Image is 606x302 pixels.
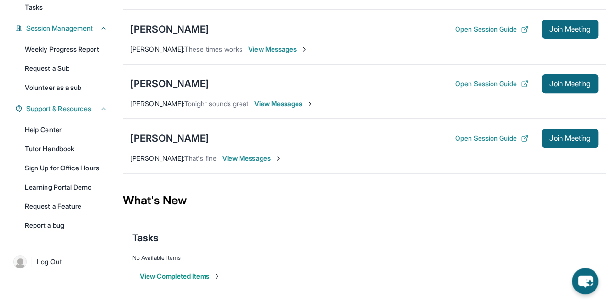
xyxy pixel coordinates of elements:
[19,79,113,96] a: Volunteer as a sub
[130,22,209,36] div: [PERSON_NAME]
[248,45,308,54] span: View Messages
[123,179,606,222] div: What's New
[130,154,184,162] span: [PERSON_NAME] :
[130,100,184,108] span: [PERSON_NAME] :
[184,45,242,53] span: These times works
[19,198,113,215] a: Request a Feature
[254,99,314,109] span: View Messages
[542,20,598,39] button: Join Meeting
[19,140,113,157] a: Tutor Handbook
[130,132,209,145] div: [PERSON_NAME]
[542,74,598,93] button: Join Meeting
[222,154,282,163] span: View Messages
[37,257,62,267] span: Log Out
[184,154,217,162] span: That's fine
[26,23,93,33] span: Session Management
[306,100,314,108] img: Chevron-Right
[31,256,33,268] span: |
[132,254,596,262] div: No Available Items
[274,155,282,162] img: Chevron-Right
[542,129,598,148] button: Join Meeting
[132,231,159,245] span: Tasks
[549,81,591,87] span: Join Meeting
[572,268,598,294] button: chat-button
[184,100,248,108] span: Tonight sounds great
[19,217,113,234] a: Report a bug
[10,251,113,272] a: |Log Out
[19,179,113,196] a: Learning Portal Demo
[130,45,184,53] span: [PERSON_NAME] :
[19,60,113,77] a: Request a Sub
[23,104,107,113] button: Support & Resources
[13,255,27,268] img: user-img
[549,26,591,32] span: Join Meeting
[23,23,107,33] button: Session Management
[140,271,221,281] button: View Completed Items
[25,2,43,12] span: Tasks
[130,77,209,90] div: [PERSON_NAME]
[300,45,308,53] img: Chevron-Right
[455,134,528,143] button: Open Session Guide
[455,79,528,89] button: Open Session Guide
[455,24,528,34] button: Open Session Guide
[19,159,113,177] a: Sign Up for Office Hours
[549,135,591,141] span: Join Meeting
[26,104,91,113] span: Support & Resources
[19,121,113,138] a: Help Center
[19,41,113,58] a: Weekly Progress Report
